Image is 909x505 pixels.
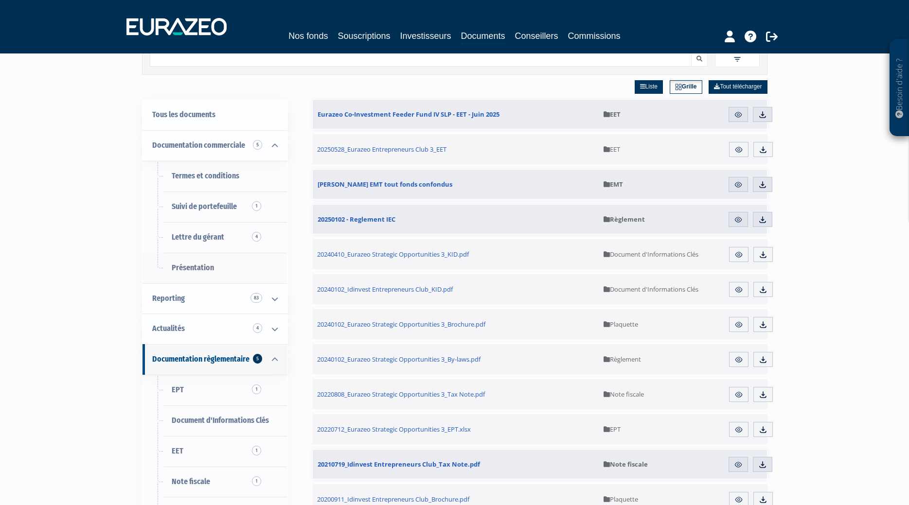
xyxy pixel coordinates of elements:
a: 20210719_Idinvest Entrepreneurs Club_Tax Note.pdf [313,450,599,479]
a: Souscriptions [338,29,390,43]
span: EET [172,446,183,455]
input: Recherche [150,51,692,67]
span: 5 [253,354,262,364]
span: 20240410_Eurazeo Strategic Opportunities 3_KID.pdf [317,250,469,259]
img: eye.svg [734,250,743,259]
span: EPT [172,385,184,394]
img: filter.svg [733,55,742,64]
a: Commissions [568,29,621,43]
span: 4 [253,323,262,333]
img: eye.svg [734,145,743,154]
a: EET1 [143,436,287,467]
span: 83 [250,293,262,303]
a: Investisseurs [400,29,451,43]
a: Actualités 4 [143,313,287,344]
img: eye.svg [734,320,743,329]
span: 20250102 - Reglement IEC [318,215,395,224]
img: eye.svg [734,285,743,294]
a: Suivi de portefeuille1 [143,192,287,222]
a: 20240102_Idinvest Entrepreneurs Club_KID.pdf [312,274,599,304]
a: Documentation commerciale 5 [143,130,287,161]
span: 20200911_Idinvest Entrepreneurs Club_Brochure.pdf [317,495,469,504]
img: eye.svg [734,215,743,224]
img: download.svg [758,180,767,189]
span: Note fiscale [604,390,644,399]
span: 4 [252,232,261,242]
a: Grille [670,80,702,94]
a: Liste [635,80,663,94]
a: Nos fonds [288,29,328,43]
a: Tout télécharger [709,80,767,94]
a: EPT1 [143,375,287,405]
a: Conseillers [515,29,558,43]
img: eye.svg [734,495,743,504]
span: Plaquette [604,320,638,329]
span: 20240102_Eurazeo Strategic Opportunities 3_Brochure.pdf [317,320,485,329]
span: 20240102_Eurazeo Strategic Opportunities 3_By-laws.pdf [317,355,481,364]
img: eye.svg [734,110,743,119]
img: download.svg [759,250,767,259]
img: download.svg [759,355,767,364]
img: 1732889491-logotype_eurazeo_blanc_rvb.png [126,18,227,35]
img: eye.svg [734,460,743,469]
a: 20240102_Eurazeo Strategic Opportunities 3_Brochure.pdf [312,309,599,339]
span: Actualités [152,324,185,333]
a: Documents [461,29,505,44]
img: download.svg [759,495,767,504]
a: 20240410_Eurazeo Strategic Opportunities 3_KID.pdf [312,239,599,269]
span: 5 [253,140,262,150]
span: Présentation [172,263,214,272]
a: 20250102 - Reglement IEC [313,205,599,234]
span: 1 [252,201,261,211]
a: 20220712_Eurazeo Strategic Opportunities 3_EPT.xlsx [312,414,599,444]
span: Eurazeo Co-Investment Feeder Fund IV SLP - EET - Juin 2025 [318,110,499,119]
a: 20240102_Eurazeo Strategic Opportunities 3_By-laws.pdf [312,344,599,374]
span: Lettre du gérant [172,232,224,242]
span: 20220712_Eurazeo Strategic Opportunities 3_EPT.xlsx [317,425,471,434]
img: download.svg [759,285,767,294]
span: 20240102_Idinvest Entrepreneurs Club_KID.pdf [317,285,453,294]
span: Reporting [152,294,185,303]
span: 1 [252,476,261,486]
span: 20210719_Idinvest Entrepreneurs Club_Tax Note.pdf [318,460,480,469]
img: download.svg [758,110,767,119]
span: Document d'Informations Clés [604,285,698,294]
span: EPT [604,425,621,434]
span: Note fiscale [604,460,648,469]
span: EMT [604,180,623,189]
a: 20250528_Eurazeo Entrepreneurs Club 3_EET [312,134,599,164]
img: eye.svg [734,180,743,189]
img: download.svg [758,215,767,224]
span: 20220808_Eurazeo Strategic Opportunities 3_Tax Note.pdf [317,390,485,399]
a: Présentation [143,253,287,283]
a: Note fiscale1 [143,467,287,497]
span: Document d'Informations Clés [172,416,269,425]
img: download.svg [759,320,767,329]
img: eye.svg [734,425,743,434]
a: Tous les documents [143,100,287,130]
span: Termes et conditions [172,171,239,180]
a: Documentation règlementaire 5 [143,344,287,375]
img: eye.svg [734,355,743,364]
img: download.svg [759,425,767,434]
span: 20250528_Eurazeo Entrepreneurs Club 3_EET [317,145,446,154]
img: download.svg [759,390,767,399]
a: Document d'Informations Clés [143,405,287,436]
span: 1 [252,384,261,394]
span: [PERSON_NAME] EMT tout fonds confondus [318,180,452,189]
a: Lettre du gérant4 [143,222,287,253]
img: download.svg [758,460,767,469]
a: Reporting 83 [143,283,287,314]
span: Documentation commerciale [152,140,245,150]
img: grid.svg [675,84,682,90]
span: Plaquette [604,495,638,504]
p: Besoin d'aide ? [894,44,905,132]
img: download.svg [759,145,767,154]
span: Documentation règlementaire [152,354,250,364]
span: EET [604,145,620,154]
span: Suivi de portefeuille [172,202,237,211]
span: EET [604,110,621,119]
span: Document d'Informations Clés [604,250,698,259]
a: 20220808_Eurazeo Strategic Opportunities 3_Tax Note.pdf [312,379,599,409]
span: Règlement [604,215,645,224]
